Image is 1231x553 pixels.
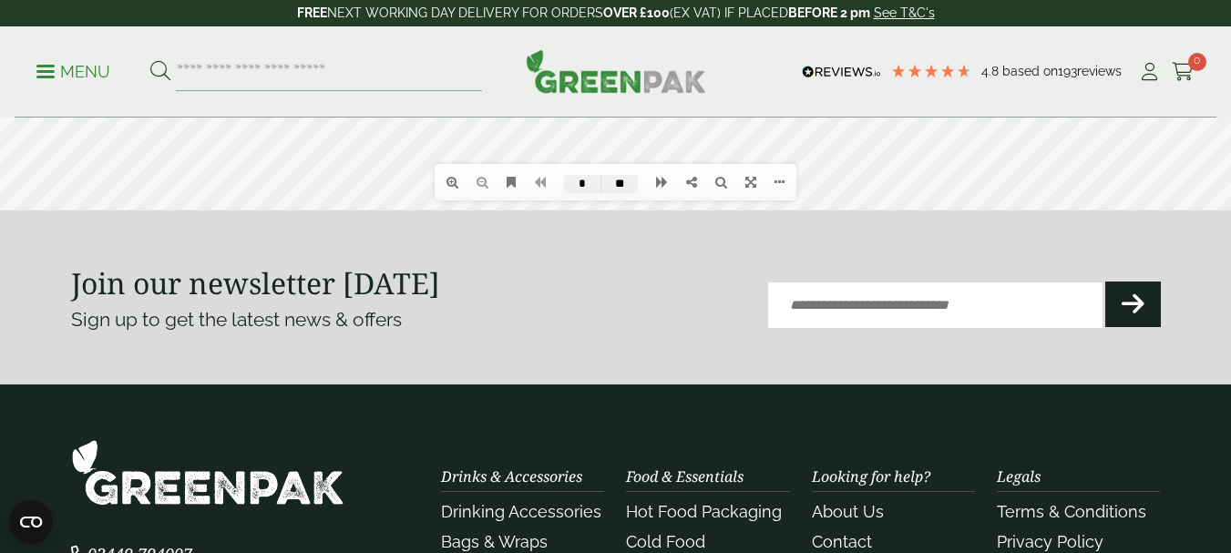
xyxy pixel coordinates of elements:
[36,61,110,83] p: Menu
[1138,63,1161,81] i: My Account
[446,464,458,476] i: Zoom in
[775,464,785,476] i: More
[874,5,935,20] a: See T&C's
[1172,63,1195,81] i: Cart
[441,532,548,551] a: Bags & Wraps
[1058,64,1077,78] span: 193
[9,500,53,544] button: Open CMP widget
[526,49,706,93] img: GreenPak Supplies
[981,64,1002,78] span: 4.8
[890,63,972,79] div: 4.8 Stars
[997,532,1103,551] a: Privacy Policy
[71,305,561,334] p: Sign up to get the latest news & offers
[656,464,668,476] i: Next page
[1188,53,1206,71] span: 0
[297,5,327,20] strong: FREE
[802,66,881,78] img: REVIEWS.io
[1195,225,1213,272] i: Next page
[686,464,697,476] i: Share
[1077,64,1122,78] span: reviews
[1002,64,1058,78] span: Based on
[36,61,110,79] a: Menu
[812,532,872,551] a: Contact
[71,263,440,302] strong: Join our newsletter [DATE]
[715,464,727,476] i: Search
[626,502,782,521] a: Hot Food Packaging
[788,5,870,20] strong: BEFORE 2 pm
[812,502,884,521] a: About Us
[603,5,670,20] strong: OVER £100
[71,439,344,506] img: GreenPak Supplies
[507,464,516,476] i: Table of contents
[441,502,601,521] a: Drinking Accessories
[1172,58,1195,86] a: 0
[745,464,756,476] i: Full screen
[997,502,1146,521] a: Terms & Conditions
